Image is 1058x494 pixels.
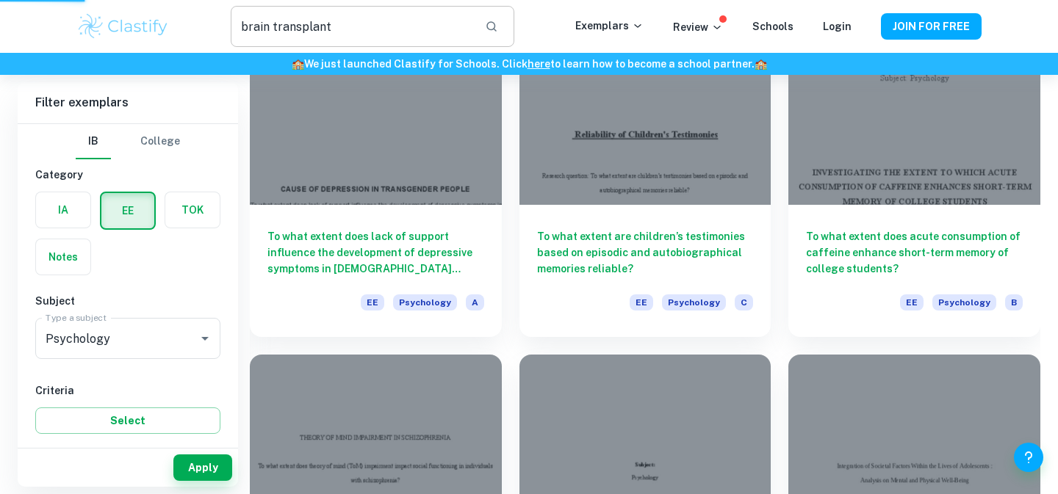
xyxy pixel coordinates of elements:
h6: To what extent does acute consumption of caffeine enhance short-term memory of college students? [806,228,1023,277]
span: B [1005,294,1023,310]
p: Exemplars [575,18,644,34]
a: To what extent does lack of support influence the development of depressive symptoms in [DEMOGRAP... [250,16,502,337]
a: Login [823,21,852,32]
h6: Subject [35,293,220,309]
span: EE [630,294,653,310]
span: Psychology [662,294,726,310]
button: Select [35,407,220,434]
input: Search for any exemplars... [231,6,473,47]
button: IA [36,192,90,228]
a: To what extent does acute consumption of caffeine enhance short-term memory of college students?E... [788,16,1040,337]
h6: We just launched Clastify for Schools. Click to learn how to become a school partner. [3,56,1055,72]
span: EE [900,294,924,310]
button: EE [101,193,154,228]
label: Type a subject [46,311,107,324]
button: College [140,124,180,159]
h6: Category [35,167,220,183]
h6: Criteria [35,382,220,399]
h6: To what extent are children’s testimonies based on episodic and autobiographical memories reliable? [537,228,754,277]
span: Psychology [932,294,996,310]
span: 🏫 [292,58,304,70]
button: IB [76,124,111,159]
a: here [528,58,550,70]
h6: Filter exemplars [18,82,238,123]
img: Clastify logo [76,12,170,41]
button: Open [195,328,215,349]
button: JOIN FOR FREE [881,13,982,40]
span: EE [361,294,384,310]
button: Notes [36,239,90,275]
a: Schools [752,21,794,32]
span: 🏫 [755,58,767,70]
div: Filter type choice [76,124,180,159]
a: To what extent are children’s testimonies based on episodic and autobiographical memories reliabl... [519,16,771,337]
span: A [466,294,484,310]
p: Review [673,19,723,35]
button: Apply [173,454,232,481]
span: C [735,294,753,310]
h6: To what extent does lack of support influence the development of depressive symptoms in [DEMOGRAP... [267,228,484,277]
button: Help and Feedback [1014,443,1043,472]
span: Psychology [393,294,457,310]
button: TOK [165,192,220,228]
